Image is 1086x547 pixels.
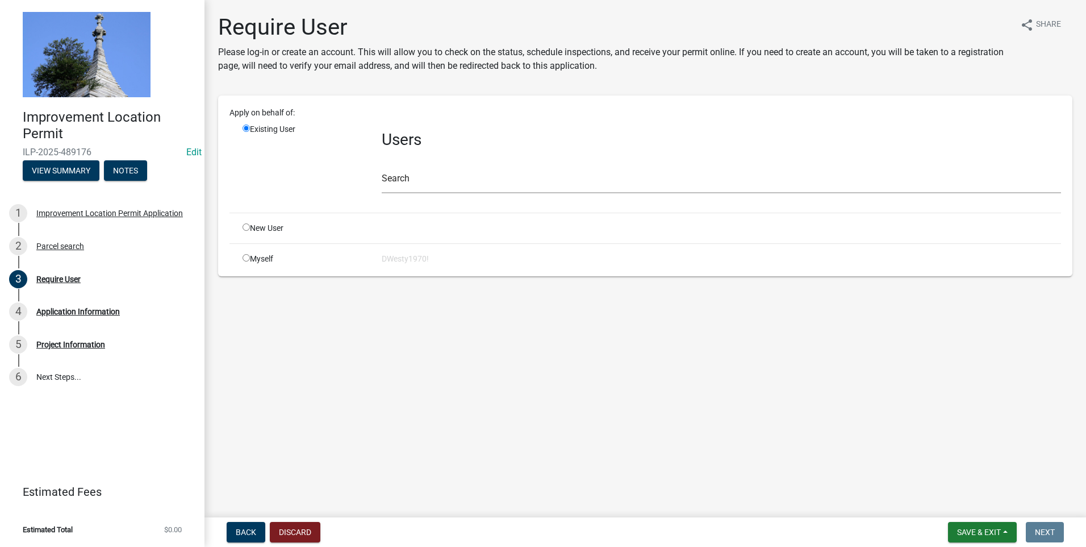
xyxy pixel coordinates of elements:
span: Share [1036,18,1061,32]
a: Estimated Fees [9,480,186,503]
wm-modal-confirm: Notes [104,167,147,176]
h1: Require User [218,14,1011,41]
h3: Users [382,130,1061,150]
button: Back [227,522,265,542]
i: share [1020,18,1034,32]
div: Project Information [36,341,105,349]
span: Save & Exit [957,528,1001,537]
button: Discard [270,522,320,542]
p: Please log-in or create an account. This will allow you to check on the status, schedule inspecti... [218,45,1011,73]
div: Parcel search [36,242,84,250]
wm-modal-confirm: Summary [23,167,99,176]
div: Improvement Location Permit Application [36,209,183,217]
div: 1 [9,204,27,222]
button: Notes [104,160,147,181]
a: Edit [186,147,202,158]
div: 3 [9,270,27,288]
div: Apply on behalf of: [221,107,1070,119]
span: Back [236,528,256,537]
div: 6 [9,368,27,386]
div: 2 [9,237,27,255]
img: Decatur County, Indiana [23,12,151,97]
wm-modal-confirm: Edit Application Number [186,147,202,158]
button: shareShare [1011,14,1070,36]
div: Application Information [36,308,120,316]
span: ILP-2025-489176 [23,147,182,158]
h4: Improvement Location Permit [23,109,195,142]
div: 5 [9,335,27,354]
span: $0.00 [164,526,182,533]
button: View Summary [23,160,99,181]
span: Estimated Total [23,526,73,533]
button: Next [1026,522,1064,542]
div: Existing User [234,123,373,204]
div: 4 [9,302,27,321]
div: Require User [36,275,81,283]
div: Myself [234,253,373,265]
span: Next [1035,528,1055,537]
div: New User [234,222,373,234]
button: Save & Exit [948,522,1017,542]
